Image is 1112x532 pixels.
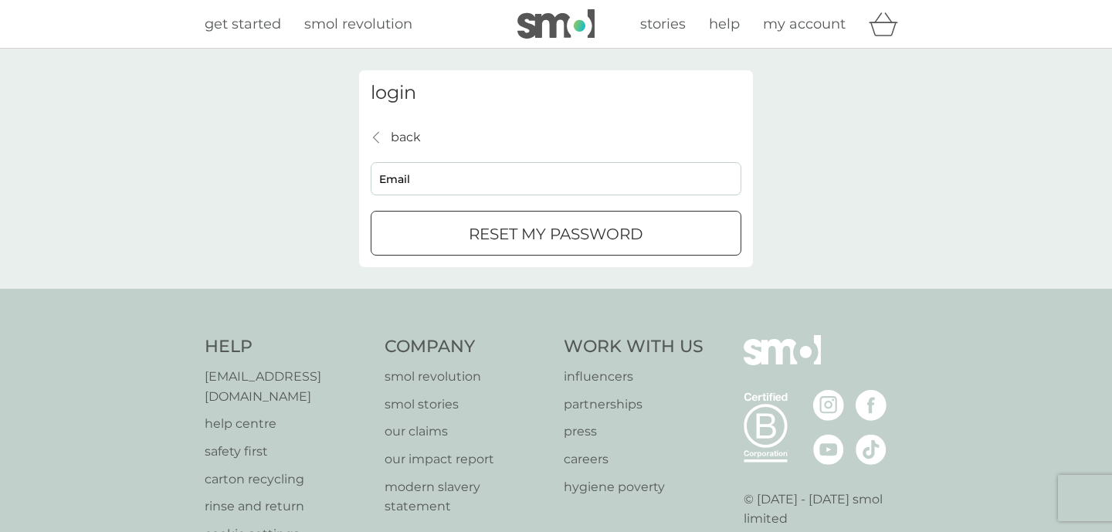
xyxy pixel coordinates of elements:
p: back [391,127,421,147]
a: our impact report [385,449,549,469]
a: carton recycling [205,469,369,490]
a: our claims [385,422,549,442]
h4: Help [205,335,369,359]
h4: Work With Us [564,335,703,359]
span: my account [763,15,846,32]
a: safety first [205,442,369,462]
a: smol revolution [304,13,412,36]
h4: Company [385,335,549,359]
a: modern slavery statement [385,477,549,517]
span: help [709,15,740,32]
span: stories [640,15,686,32]
img: smol [744,335,821,388]
span: get started [205,15,281,32]
span: smol revolution [304,15,412,32]
a: [EMAIL_ADDRESS][DOMAIN_NAME] [205,367,369,406]
img: visit the smol Facebook page [856,390,887,421]
a: press [564,422,703,442]
div: basket [869,8,907,39]
button: reset my password [371,211,741,256]
a: get started [205,13,281,36]
a: careers [564,449,703,469]
a: partnerships [564,395,703,415]
a: help centre [205,414,369,434]
p: reset my password [469,222,643,246]
h3: login [371,82,741,104]
img: smol [517,9,595,39]
a: rinse and return [205,496,369,517]
a: help [709,13,740,36]
a: smol stories [385,395,549,415]
img: visit the smol Youtube page [813,434,844,465]
p: © [DATE] - [DATE] smol limited [744,490,908,529]
a: smol revolution [385,367,549,387]
a: hygiene poverty [564,477,703,497]
a: my account [763,13,846,36]
a: stories [640,13,686,36]
a: influencers [564,367,703,387]
img: visit the smol Instagram page [813,390,844,421]
img: visit the smol Tiktok page [856,434,887,465]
